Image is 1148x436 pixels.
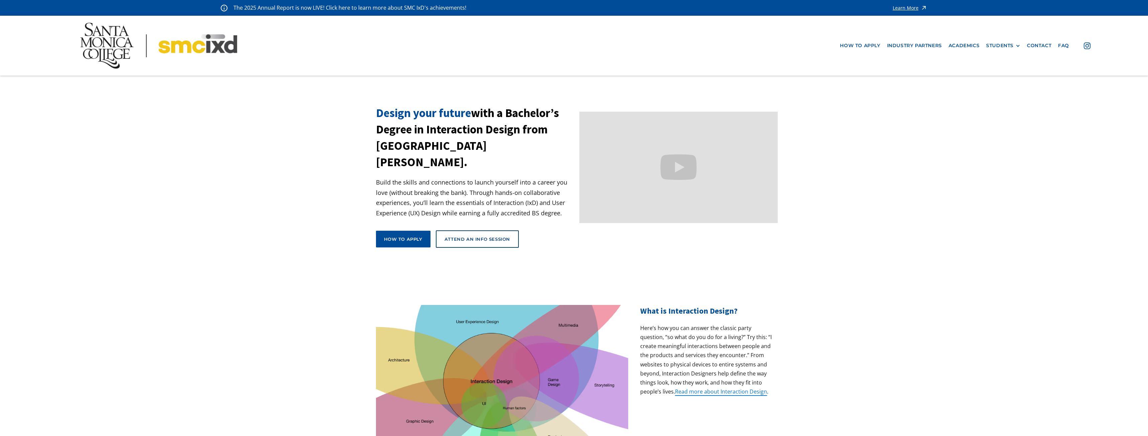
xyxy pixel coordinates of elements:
a: industry partners [884,39,945,52]
div: STUDENTS [986,43,1020,48]
img: Santa Monica College - SMC IxD logo [80,23,237,69]
div: Attend an Info Session [445,236,510,242]
a: how to apply [837,39,883,52]
span: Design your future [376,106,471,120]
p: The 2025 Annual Report is now LIVE! Click here to learn more about SMC IxD's achievements! [233,3,467,12]
a: Learn More [893,3,927,12]
div: How to apply [384,236,422,242]
p: Here’s how you can answer the classic party question, “so what do you do for a living?” Try this:... [640,324,772,397]
a: Read more about Interaction Design [675,388,767,396]
a: Attend an Info Session [436,230,519,248]
a: How to apply [376,231,430,247]
p: Build the skills and connections to launch yourself into a career you love (without breaking the ... [376,177,574,218]
div: STUDENTS [986,43,1014,48]
a: Academics [945,39,983,52]
iframe: Design your future with a Bachelor's Degree in Interaction Design from Santa Monica College [579,112,778,223]
img: icon - instagram [1084,42,1090,49]
div: Learn More [893,6,919,10]
a: faq [1055,39,1072,52]
h2: What is Interaction Design? [640,305,772,317]
img: icon - information - alert [221,4,227,11]
img: icon - arrow - alert [921,3,927,12]
h1: with a Bachelor’s Degree in Interaction Design from [GEOGRAPHIC_DATA][PERSON_NAME]. [376,105,574,171]
a: contact [1024,39,1055,52]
